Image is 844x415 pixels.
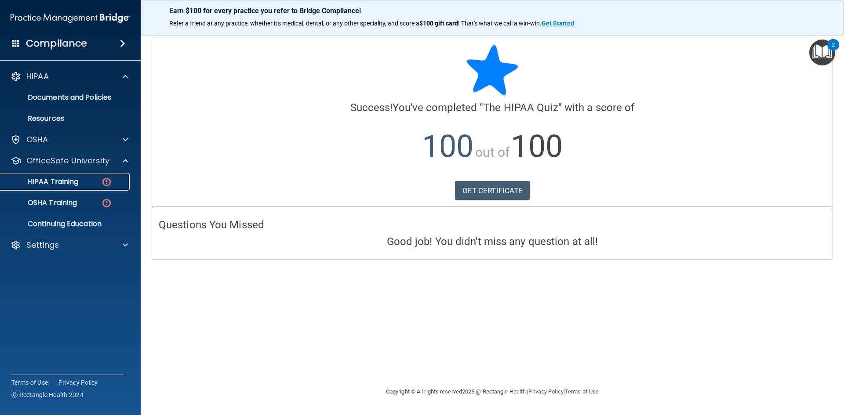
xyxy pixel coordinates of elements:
img: PMB logo [11,9,130,27]
p: Continuing Education [6,220,126,228]
a: Get Started [542,20,575,27]
a: Privacy Policy [528,388,563,395]
h4: Questions You Missed [159,219,826,231]
p: Settings [26,240,59,250]
a: GET CERTIFICATE [455,181,530,200]
a: HIPAA [11,71,128,82]
a: Terms of Use [11,378,48,387]
h4: Compliance [26,37,87,50]
h4: You've completed " " with a score of [159,102,826,113]
h4: Good job! You didn't miss any question at all! [159,236,826,247]
strong: $100 gift card [419,20,458,27]
span: 100 [511,128,562,164]
p: OSHA Training [6,198,77,207]
p: Documents and Policies [6,93,126,102]
p: OSHA [26,134,48,145]
p: HIPAA Training [6,177,78,186]
span: The HIPAA Quiz [483,101,558,114]
span: Refer a friend at any practice, whether it's medical, dental, or any other speciality, and score a [169,20,419,27]
p: HIPAA [26,71,49,82]
p: OfficeSafe University [26,155,109,166]
a: Privacy Policy [58,378,98,387]
button: Open Resource Center, 2 new notifications [809,40,835,65]
div: 2 [832,45,835,56]
span: Success! [350,101,393,114]
p: Resources [6,114,126,123]
span: Ⓒ Rectangle Health 2024 [11,390,84,399]
a: OfficeSafe University [11,155,128,166]
div: Copyright © All rights reserved 2025 @ Rectangle Health | | [332,378,653,406]
a: Terms of Use [565,388,599,395]
a: OSHA [11,134,128,145]
img: danger-circle.6113f641.png [101,198,112,209]
img: danger-circle.6113f641.png [101,177,112,188]
span: 100 [422,128,473,164]
p: Earn $100 for every practice you refer to Bridge Compliance! [169,7,815,15]
span: out of [475,144,510,160]
span: ! That's what we call a win-win. [458,20,542,27]
a: Settings [11,240,128,250]
img: blue-star-rounded.9d042014.png [466,44,519,97]
strong: Get Started [542,20,574,27]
